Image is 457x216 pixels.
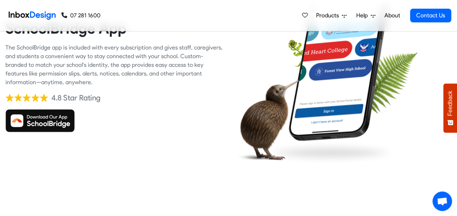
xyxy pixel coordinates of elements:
a: About [382,8,402,23]
span: Products [316,11,342,20]
span: Help [356,11,371,20]
div: Open chat [432,191,452,211]
button: Feedback - Show survey [443,83,457,133]
a: Products [313,8,349,23]
span: Feedback [447,91,453,116]
img: kiwi_bird.png [234,78,299,165]
img: shadow.png [265,138,396,167]
img: Download SchoolBridge App [5,109,75,132]
div: The SchoolBridge app is included with every subscription and gives staff, caregivers, and student... [5,43,223,87]
a: Contact Us [410,9,451,22]
a: Help [353,8,378,23]
div: 4.8 Star Rating [51,92,100,103]
a: 07 281 1600 [61,11,100,20]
